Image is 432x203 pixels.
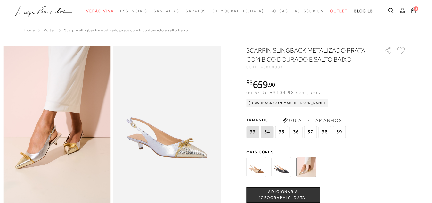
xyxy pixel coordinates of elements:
span: Tamanho [246,115,347,125]
span: Sapatos [186,9,206,13]
a: noSubCategoriesText [120,5,147,17]
span: 140800084 [258,65,283,69]
div: Cashback com Mais [PERSON_NAME] [246,99,328,107]
a: BLOG LB [354,5,373,17]
a: Voltar [44,28,55,32]
span: 36 [289,126,302,138]
span: 659 [253,79,268,90]
span: Essenciais [120,9,147,13]
h1: SCARPIN SLINGBACK METALIZADO PRATA COM BICO DOURADO E SALTO BAIXO [246,46,366,64]
i: , [268,82,275,88]
span: 39 [333,126,346,138]
a: noSubCategoriesText [212,5,264,17]
button: 2 [409,7,418,16]
span: 2 [414,6,418,11]
span: 90 [269,81,275,88]
span: SCARPIN SLINGBACK METALIZADO PRATA COM BICO DOURADO E SALTO BAIXO [64,28,188,32]
span: BLOG LB [354,9,373,13]
span: ADICIONAR À [GEOGRAPHIC_DATA] [247,189,320,200]
span: 33 [246,126,259,138]
a: noSubCategoriesText [186,5,206,17]
span: [DEMOGRAPHIC_DATA] [212,9,264,13]
span: Sandálias [154,9,179,13]
a: noSubCategoriesText [330,5,348,17]
a: Home [24,28,35,32]
span: Verão Viva [86,9,114,13]
span: ou 6x de R$109,98 sem juros [246,90,320,95]
span: 37 [304,126,317,138]
a: noSubCategoriesText [86,5,114,17]
i: R$ [246,80,253,85]
img: SCARPIN SLINGBACK METALIZADO PRATA COM BICO DOURADO E SALTO BAIXO [296,157,316,177]
span: Acessórios [295,9,324,13]
img: SCARPIN SLINGBACK EM COURO NATA COM BICO CARAMELO E SALTO BAIXO [246,157,266,177]
a: noSubCategoriesText [154,5,179,17]
div: CÓD: [246,65,374,69]
a: noSubCategoriesText [270,5,288,17]
span: Bolsas [270,9,288,13]
span: Mais cores [246,150,406,154]
span: 35 [275,126,288,138]
button: ADICIONAR À [GEOGRAPHIC_DATA] [246,187,320,203]
a: noSubCategoriesText [295,5,324,17]
span: Outlet [330,9,348,13]
button: Guia de Tamanhos [280,115,344,125]
img: SCARPIN SLINGBACK EM COURO PRETO COM LAÇO OFF WHITE E SALTO BAIXO [271,157,291,177]
span: 38 [318,126,331,138]
span: 34 [261,126,273,138]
